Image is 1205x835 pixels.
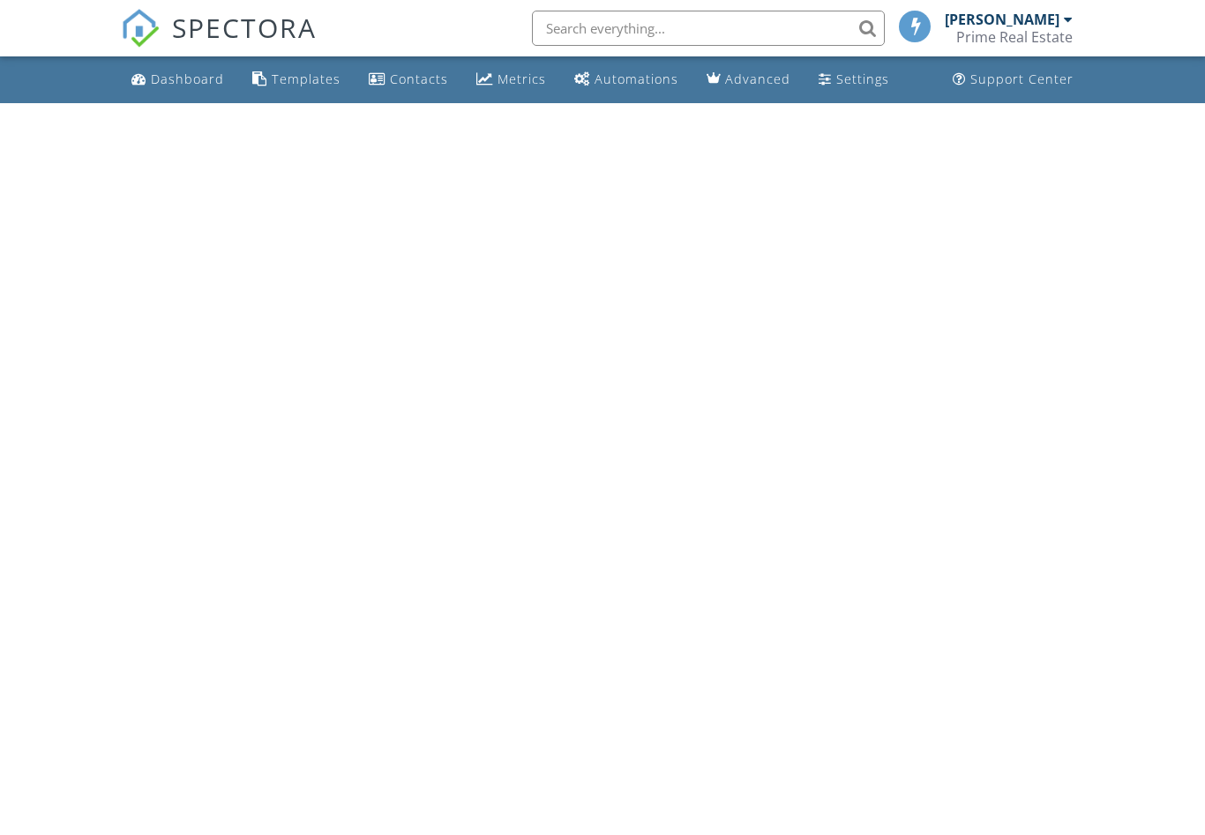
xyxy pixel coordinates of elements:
[945,11,1059,28] div: [PERSON_NAME]
[836,71,889,87] div: Settings
[362,63,455,96] a: Contacts
[172,9,317,46] span: SPECTORA
[725,71,790,87] div: Advanced
[595,71,678,87] div: Automations
[946,63,1081,96] a: Support Center
[532,11,885,46] input: Search everything...
[567,63,685,96] a: Automations (Basic)
[272,71,341,87] div: Templates
[245,63,348,96] a: Templates
[121,24,317,61] a: SPECTORA
[124,63,231,96] a: Dashboard
[956,28,1073,46] div: Prime Real Estate
[498,71,546,87] div: Metrics
[390,71,448,87] div: Contacts
[700,63,797,96] a: Advanced
[812,63,896,96] a: Settings
[121,9,160,48] img: The Best Home Inspection Software - Spectora
[469,63,553,96] a: Metrics
[151,71,224,87] div: Dashboard
[970,71,1074,87] div: Support Center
